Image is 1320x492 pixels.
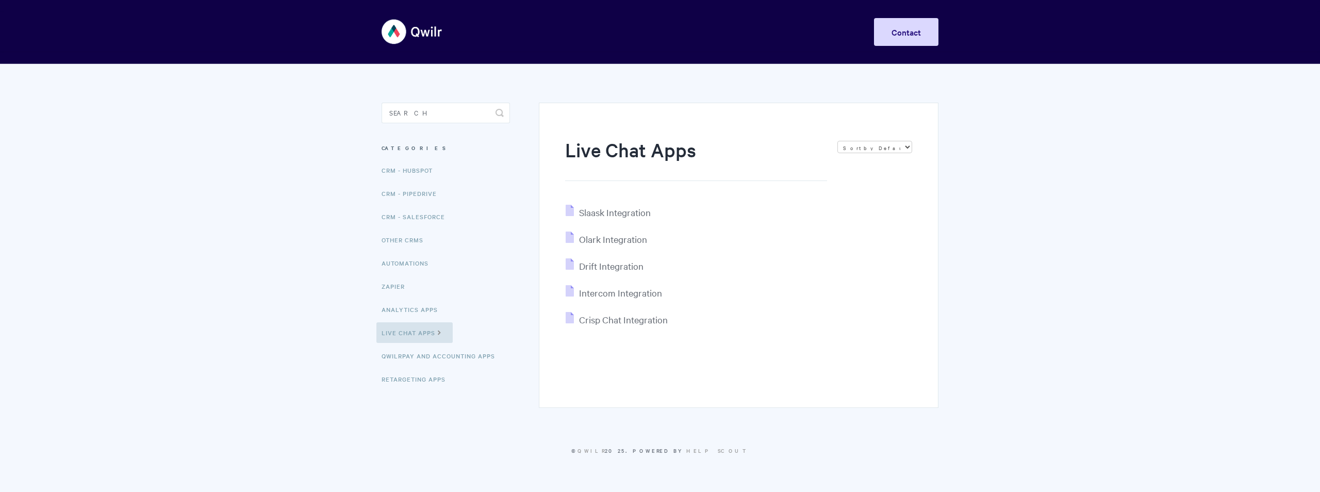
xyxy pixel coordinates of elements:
[566,260,643,272] a: Drift Integration
[376,322,453,343] a: Live Chat Apps
[579,260,643,272] span: Drift Integration
[382,369,453,389] a: Retargeting Apps
[579,314,668,325] span: Crisp Chat Integration
[566,206,651,218] a: Slaask Integration
[382,446,938,455] p: © 2025.
[566,314,668,325] a: Crisp Chat Integration
[579,206,651,218] span: Slaask Integration
[686,447,749,454] a: Help Scout
[382,12,443,51] img: Qwilr Help Center
[874,18,938,46] a: Contact
[565,137,827,181] h1: Live Chat Apps
[633,447,749,454] span: Powered by
[577,447,605,454] a: Qwilr
[566,287,662,299] a: Intercom Integration
[382,276,412,297] a: Zapier
[382,160,440,181] a: CRM - HubSpot
[579,233,647,245] span: Olark Integration
[382,299,445,320] a: Analytics Apps
[566,233,647,245] a: Olark Integration
[382,103,510,123] input: Search
[382,206,453,227] a: CRM - Salesforce
[382,183,444,204] a: CRM - Pipedrive
[837,141,912,153] select: Page reloads on selection
[382,253,436,273] a: Automations
[382,229,431,250] a: Other CRMs
[579,287,662,299] span: Intercom Integration
[382,346,503,366] a: QwilrPay and Accounting Apps
[382,139,510,157] h3: Categories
